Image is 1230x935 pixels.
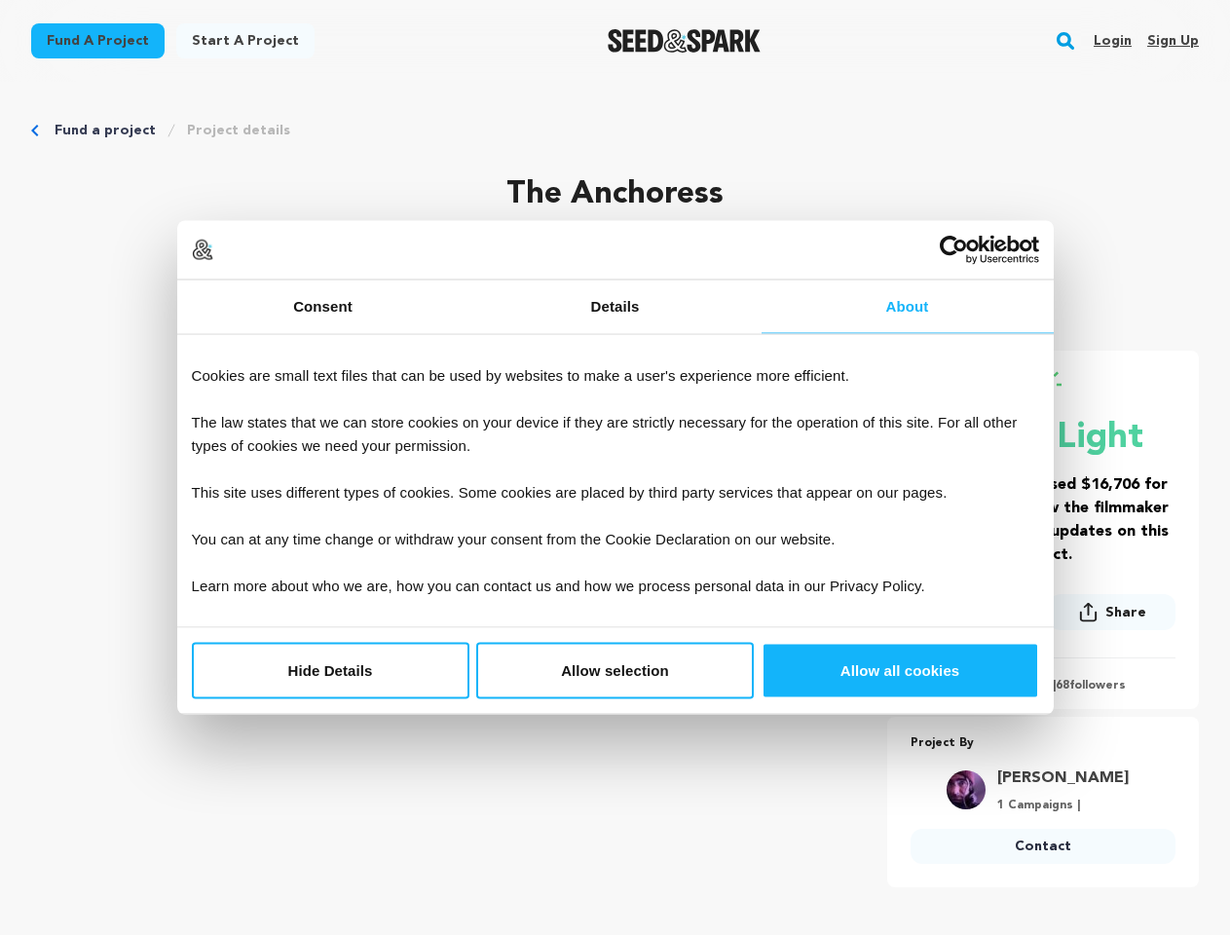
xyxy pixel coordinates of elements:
[1094,25,1132,56] a: Login
[476,643,754,699] button: Allow selection
[469,280,762,334] a: Details
[176,23,315,58] a: Start a project
[608,29,761,53] a: Seed&Spark Homepage
[177,280,469,334] a: Consent
[192,239,213,260] img: logo
[192,643,469,699] button: Hide Details
[608,29,761,53] img: Seed&Spark Logo Dark Mode
[869,236,1039,265] a: Usercentrics Cookiebot - opens in a new window
[762,280,1054,334] a: About
[1147,25,1199,56] a: Sign up
[31,23,165,58] a: Fund a project
[182,340,1048,621] div: Cookies are small text files that can be used by websites to make a user's experience more effici...
[762,643,1039,699] button: Allow all cookies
